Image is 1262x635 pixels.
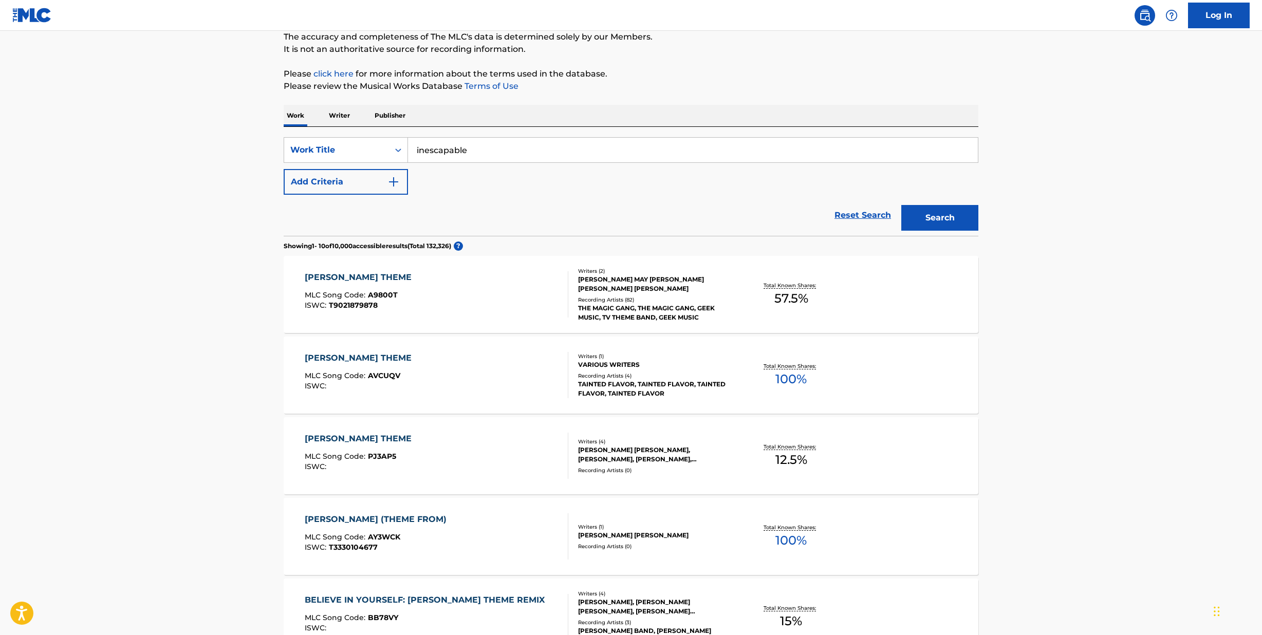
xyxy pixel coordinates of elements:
p: Total Known Shares: [764,282,819,289]
div: Recording Artists ( 82 ) [578,296,733,304]
form: Search Form [284,137,978,236]
span: MLC Song Code : [305,452,368,461]
span: ISWC : [305,623,329,632]
div: Writers ( 1 ) [578,352,733,360]
span: T3330104677 [329,543,378,552]
p: Writer [326,105,353,126]
a: Public Search [1135,5,1155,26]
p: Please review the Musical Works Database [284,80,978,92]
span: ISWC : [305,543,329,552]
div: Recording Artists ( 0 ) [578,543,733,550]
div: Writers ( 4 ) [578,438,733,445]
p: Publisher [372,105,409,126]
p: Work [284,105,307,126]
p: Total Known Shares: [764,443,819,451]
span: MLC Song Code : [305,613,368,622]
span: 100 % [775,531,807,550]
a: Terms of Use [462,81,518,91]
a: Reset Search [829,204,896,227]
p: Showing 1 - 10 of 10,000 accessible results (Total 132,326 ) [284,241,451,251]
div: Recording Artists ( 4 ) [578,372,733,380]
a: click here [313,69,354,79]
span: PJ3AP5 [368,452,396,461]
div: [PERSON_NAME] THEME [305,271,417,284]
div: THE MAGIC GANG, THE MAGIC GANG, GEEK MUSIC, TV THEME BAND, GEEK MUSIC [578,304,733,322]
div: [PERSON_NAME] MAY [PERSON_NAME] [PERSON_NAME] [PERSON_NAME] [578,275,733,293]
div: Writers ( 1 ) [578,523,733,531]
p: Total Known Shares: [764,604,819,612]
span: 15 % [780,612,802,630]
button: Search [901,205,978,231]
div: [PERSON_NAME] THEME [305,352,417,364]
img: search [1139,9,1151,22]
span: ? [454,241,463,251]
p: The accuracy and completeness of The MLC's data is determined solely by our Members. [284,31,978,43]
div: [PERSON_NAME] THEME [305,433,417,445]
div: Writers ( 2 ) [578,267,733,275]
span: 57.5 % [774,289,808,308]
div: VARIOUS WRITERS [578,360,733,369]
span: A9800T [368,290,398,300]
a: [PERSON_NAME] THEMEMLC Song Code:AVCUQVISWC:Writers (1)VARIOUS WRITERSRecording Artists (4)TAINTE... [284,337,978,414]
img: MLC Logo [12,8,52,23]
span: ISWC : [305,301,329,310]
p: Please for more information about the terms used in the database. [284,68,978,80]
img: help [1165,9,1178,22]
span: 12.5 % [775,451,807,469]
div: Recording Artists ( 3 ) [578,619,733,626]
p: It is not an authoritative source for recording information. [284,43,978,55]
div: Drag [1214,596,1220,627]
div: [PERSON_NAME] (THEME FROM) [305,513,452,526]
span: ISWC : [305,462,329,471]
span: ISWC : [305,381,329,390]
span: MLC Song Code : [305,532,368,541]
p: Total Known Shares: [764,362,819,370]
div: TAINTED FLAVOR, TAINTED FLAVOR, TAINTED FLAVOR, TAINTED FLAVOR [578,380,733,398]
a: Log In [1188,3,1250,28]
span: T9021879878 [329,301,378,310]
div: Writers ( 4 ) [578,590,733,597]
div: [PERSON_NAME], [PERSON_NAME] [PERSON_NAME], [PERSON_NAME] [PERSON_NAME], [PERSON_NAME] [578,597,733,616]
a: [PERSON_NAME] (THEME FROM)MLC Song Code:AY3WCKISWC:T3330104677Writers (1)[PERSON_NAME] [PERSON_NA... [284,498,978,575]
span: MLC Song Code : [305,371,368,380]
div: Recording Artists ( 0 ) [578,466,733,474]
a: [PERSON_NAME] THEMEMLC Song Code:PJ3AP5ISWC:Writers (4)[PERSON_NAME] [PERSON_NAME], [PERSON_NAME]... [284,417,978,494]
div: BELIEVE IN YOURSELF: [PERSON_NAME] THEME REMIX [305,594,550,606]
div: [PERSON_NAME] [PERSON_NAME], [PERSON_NAME], [PERSON_NAME], [PERSON_NAME] [578,445,733,464]
span: MLC Song Code : [305,290,368,300]
span: BB78VY [368,613,398,622]
div: Help [1161,5,1182,26]
iframe: Chat Widget [1211,586,1262,635]
div: Work Title [290,144,383,156]
span: AY3WCK [368,532,400,541]
span: 100 % [775,370,807,388]
div: [PERSON_NAME] [PERSON_NAME] [578,531,733,540]
a: [PERSON_NAME] THEMEMLC Song Code:A9800TISWC:T9021879878Writers (2)[PERSON_NAME] MAY [PERSON_NAME]... [284,256,978,333]
button: Add Criteria [284,169,408,195]
span: AVCUQV [368,371,400,380]
p: Total Known Shares: [764,524,819,531]
img: 9d2ae6d4665cec9f34b9.svg [387,176,400,188]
